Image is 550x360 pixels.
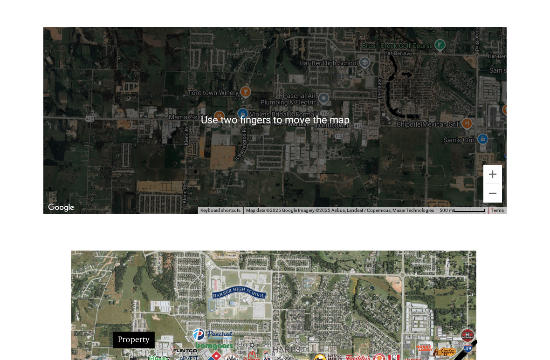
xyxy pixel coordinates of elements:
[200,207,241,214] button: Keyboard shortcuts
[491,208,504,213] a: Terms
[46,202,76,214] img: Google
[483,165,502,183] button: Zoom in
[437,207,488,214] button: Map Scale: 500 m per 65 pixels
[483,184,502,203] button: Zoom out
[46,202,76,214] a: Open this area in Google Maps (opens a new window)
[246,208,434,213] span: Map data ©2025 Google Imagery ©2025 Airbus, Landsat / Copernicus, Maxar Technologies
[440,208,453,213] span: 500 m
